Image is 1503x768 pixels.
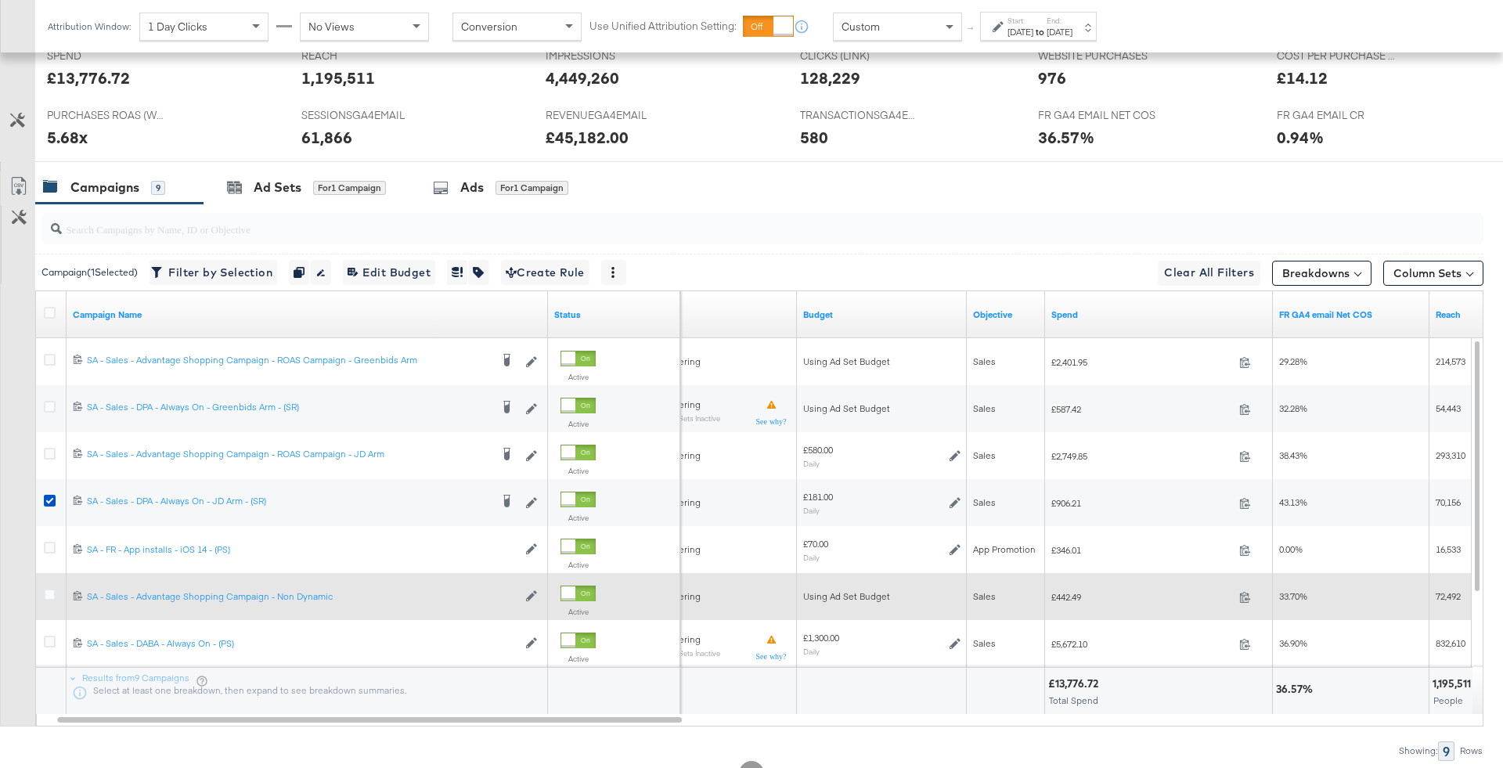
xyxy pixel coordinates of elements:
div: SA - Sales - DPA - Always On - Greenbids Arm - (SR) [87,401,490,413]
label: End: [1047,16,1072,26]
span: IMPRESSIONS [546,49,663,63]
span: Total Spend [1049,694,1098,706]
div: 4,449,260 [546,67,619,89]
div: Campaign ( 1 Selected) [41,265,138,279]
label: Active [560,654,596,664]
span: People [1433,694,1463,706]
span: £5,672.10 [1051,638,1233,650]
a: SA - Sales - DPA - Always On - Greenbids Arm - (SR) [87,401,490,416]
div: 5.68x [47,126,88,149]
button: Edit Budget [343,260,435,285]
div: 128,229 [800,67,860,89]
span: 33.70% [1279,590,1307,602]
span: 54,443 [1436,402,1461,414]
div: Using Ad Set Budget [803,402,961,415]
span: £346.01 [1051,544,1233,556]
sub: Some Ad Sets Inactive [647,414,720,423]
input: Search Campaigns by Name, ID or Objective [62,207,1351,238]
button: Clear All Filters [1158,261,1260,286]
span: 16,533 [1436,543,1461,555]
div: Ads [460,178,484,197]
span: COST PER PURCHASE (WEBSITE EVENTS) [1277,49,1394,63]
div: Using Ad Set Budget [803,355,961,368]
a: Shows the current state of your Ad Campaign. [554,308,674,321]
a: SA - FR - App installs - iOS 14 - (PS) [87,543,517,557]
div: for 1 Campaign [496,181,568,195]
a: The maximum amount you're willing to spend on your ads, on average each day or over the lifetime ... [803,308,961,321]
span: Sales [973,355,996,367]
label: Active [560,560,596,570]
div: 36.57% [1276,682,1317,697]
div: 1,195,511 [1433,676,1476,691]
div: for 1 Campaign [313,181,386,195]
span: Edit Budget [348,263,431,283]
strong: to [1033,26,1047,38]
span: 1 Day Clicks [148,20,207,34]
a: FR GA4 Net COS [1279,308,1423,321]
div: SA - Sales - Advantage Shopping Campaign - ROAS Campaign - Greenbids Arm [87,354,490,366]
sub: Some Ad Sets Inactive [647,649,720,658]
span: £442.49 [1051,591,1233,603]
span: 38.43% [1279,449,1307,461]
div: Rows [1459,745,1483,756]
div: £45,182.00 [546,126,629,149]
span: SPEND [47,49,164,63]
span: Sales [973,637,996,649]
span: 214,573 [1436,355,1465,367]
div: SA - Sales - Advantage Shopping Campaign - ROAS Campaign - JD Arm [87,448,490,460]
div: Campaigns [70,178,139,197]
span: £587.42 [1051,403,1233,415]
div: 580 [800,126,828,149]
span: Sales [973,496,996,508]
div: 0.94% [1277,126,1324,149]
div: [DATE] [1047,26,1072,38]
span: 72,492 [1436,590,1461,602]
span: Custom [842,20,880,34]
span: 36.90% [1279,637,1307,649]
span: Filter by Selection [154,263,272,283]
span: No Views [308,20,355,34]
div: Ad Sets [254,178,301,197]
span: £906.21 [1051,497,1233,509]
div: 9 [151,181,165,195]
span: Sales [973,402,996,414]
span: 293,310 [1436,449,1465,461]
div: £13,776.72 [47,67,130,89]
span: 0.00% [1279,543,1303,555]
button: Filter by Selection [150,260,277,285]
span: REACH [301,49,419,63]
div: Using Ad Set Budget [803,590,961,603]
span: App Promotion [973,543,1036,555]
span: WEBSITE PURCHASES [1038,49,1155,63]
span: ↑ [964,27,979,32]
span: Clear All Filters [1164,263,1254,283]
span: £2,749.85 [1051,450,1233,462]
span: Sales [973,590,996,602]
div: £13,776.72 [1048,676,1103,691]
a: SA - Sales - Advantage Shopping Campaign - ROAS Campaign - JD Arm [87,448,490,463]
span: 29.28% [1279,355,1307,367]
a: SA - Sales - DPA - Always On - JD Arm - (SR) [87,495,490,510]
div: Attribution Window: [47,21,132,32]
span: 70,156 [1436,496,1461,508]
div: 976 [1038,67,1066,89]
label: Active [560,372,596,382]
div: 36.57% [1038,126,1094,149]
button: Column Sets [1383,261,1483,286]
label: Active [560,513,596,523]
div: Showing: [1398,745,1438,756]
div: £14.12 [1277,67,1328,89]
span: PURCHASES ROAS (WEBSITE EVENTS) [47,108,164,123]
a: The number of people your ad was served to. [1436,308,1501,321]
a: Your campaign's objective. [973,308,1039,321]
span: 832,610 [1436,637,1465,649]
label: Active [560,419,596,429]
div: SA - Sales - DPA - Always On - JD Arm - (SR) [87,495,490,507]
span: FR GA4 EMAIL NET COS [1038,108,1155,123]
div: SA - Sales - Advantage Shopping Campaign - Non Dynamic [87,590,517,603]
div: 61,866 [301,126,352,149]
span: 32.28% [1279,402,1307,414]
a: SA - Sales - DABA - Always On - (PS) [87,637,517,651]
